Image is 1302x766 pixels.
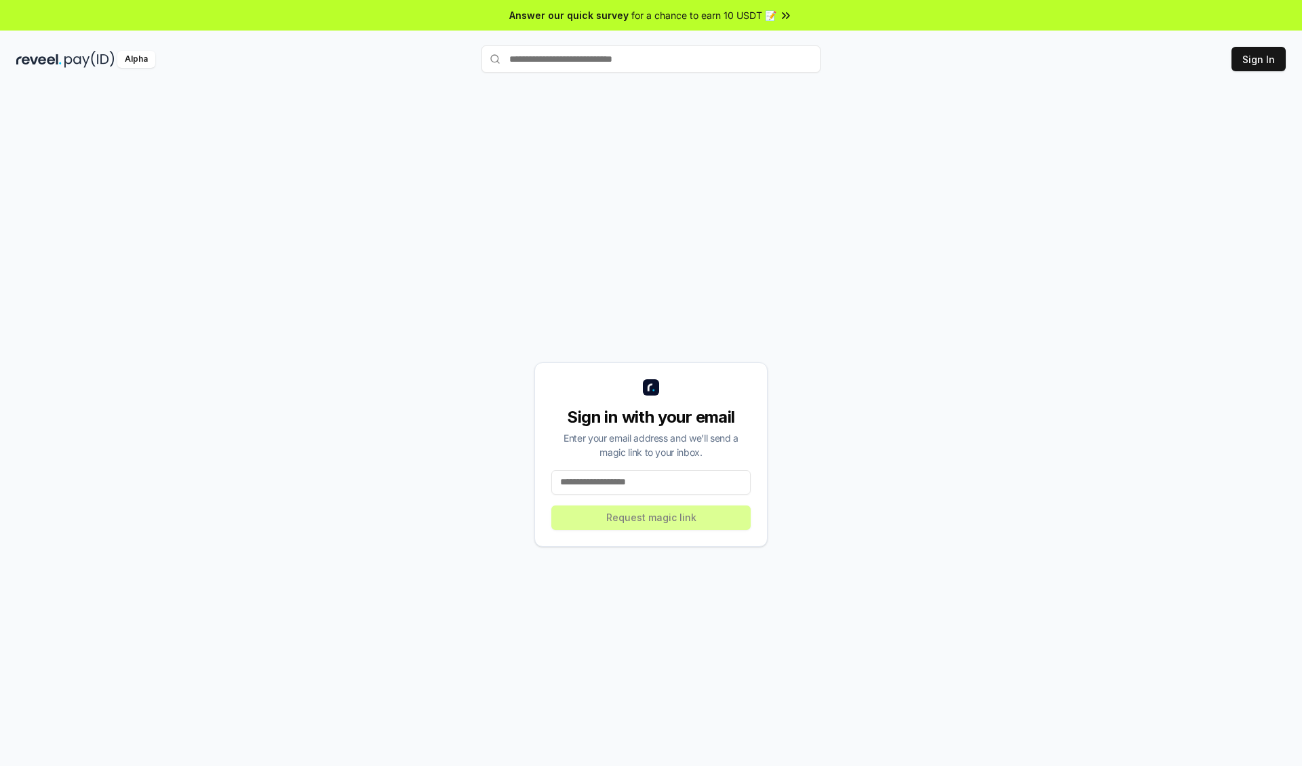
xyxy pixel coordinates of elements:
div: Sign in with your email [551,406,751,428]
span: for a chance to earn 10 USDT 📝 [631,8,776,22]
img: reveel_dark [16,51,62,68]
div: Alpha [117,51,155,68]
span: Answer our quick survey [509,8,629,22]
button: Sign In [1231,47,1286,71]
img: logo_small [643,379,659,396]
div: Enter your email address and we’ll send a magic link to your inbox. [551,431,751,459]
img: pay_id [64,51,115,68]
